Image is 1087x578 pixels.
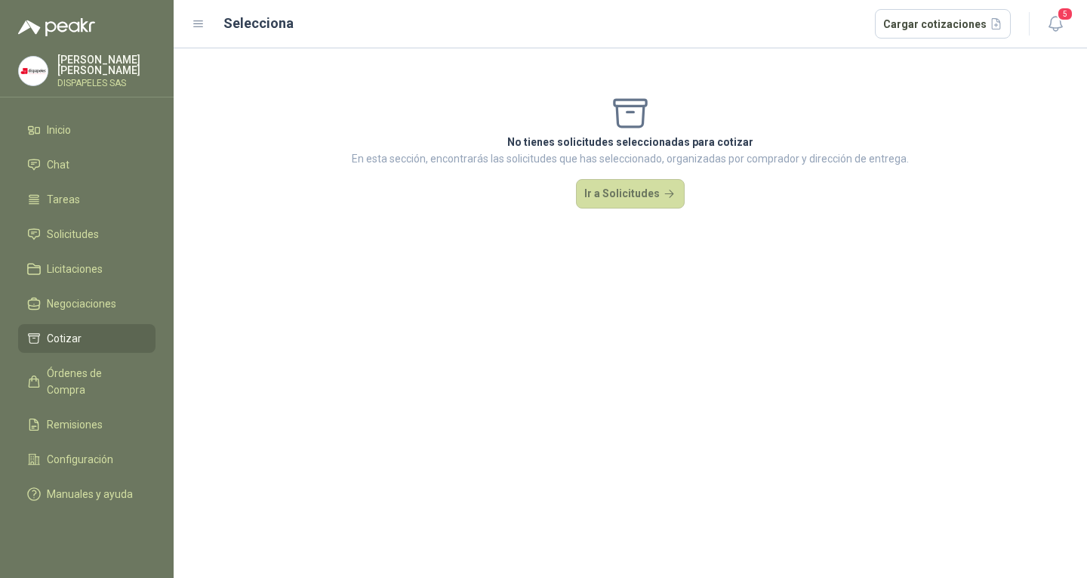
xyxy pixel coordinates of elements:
span: 5 [1057,7,1073,21]
span: Inicio [47,122,71,138]
span: Órdenes de Compra [47,365,141,398]
a: Cotizar [18,324,156,353]
span: Solicitudes [47,226,99,243]
img: Logo peakr [18,18,95,36]
a: Solicitudes [18,220,156,249]
p: [PERSON_NAME] [PERSON_NAME] [57,54,156,76]
a: Chat [18,150,156,179]
span: Chat [47,156,69,173]
a: Inicio [18,116,156,144]
p: No tienes solicitudes seleccionadas para cotizar [352,134,909,150]
span: Licitaciones [47,261,103,277]
button: Ir a Solicitudes [576,179,685,209]
img: Company Logo [19,57,48,85]
span: Cotizar [47,330,82,347]
span: Remisiones [47,416,103,433]
span: Negociaciones [47,295,116,312]
a: Negociaciones [18,289,156,318]
span: Configuración [47,451,113,468]
a: Licitaciones [18,255,156,283]
p: En esta sección, encontrarás las solicitudes que has seleccionado, organizadas por comprador y di... [352,150,909,167]
span: Manuales y ayuda [47,486,133,502]
a: Manuales y ayuda [18,480,156,508]
h2: Selecciona [223,13,294,34]
a: Configuración [18,445,156,474]
p: DISPAPELES SAS [57,79,156,88]
a: Tareas [18,185,156,214]
button: Cargar cotizaciones [875,9,1012,39]
a: Remisiones [18,410,156,439]
span: Tareas [47,191,80,208]
button: 5 [1042,11,1069,38]
a: Órdenes de Compra [18,359,156,404]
